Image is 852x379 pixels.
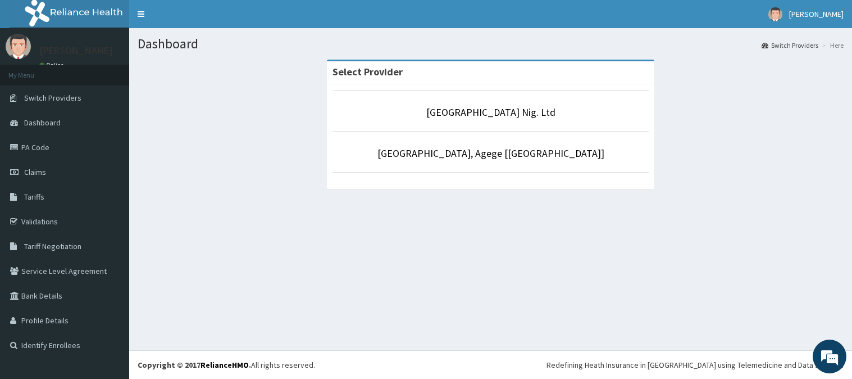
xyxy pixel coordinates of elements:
a: RelianceHMO [201,360,249,370]
span: [PERSON_NAME] [789,9,844,19]
a: Switch Providers [762,40,818,50]
span: Tariffs [24,192,44,202]
img: User Image [768,7,782,21]
li: Here [819,40,844,50]
a: [GEOGRAPHIC_DATA], Agege [[GEOGRAPHIC_DATA]] [377,147,604,160]
a: Online [39,61,66,69]
strong: Select Provider [332,65,403,78]
span: Claims [24,167,46,177]
p: [PERSON_NAME] [39,46,113,56]
span: Tariff Negotiation [24,241,81,251]
h1: Dashboard [138,37,844,51]
span: Switch Providers [24,93,81,103]
a: [GEOGRAPHIC_DATA] Nig. Ltd [426,106,555,119]
img: User Image [6,34,31,59]
span: Dashboard [24,118,61,128]
div: Redefining Heath Insurance in [GEOGRAPHIC_DATA] using Telemedicine and Data Science! [546,359,844,371]
strong: Copyright © 2017 . [138,360,251,370]
footer: All rights reserved. [129,350,852,379]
